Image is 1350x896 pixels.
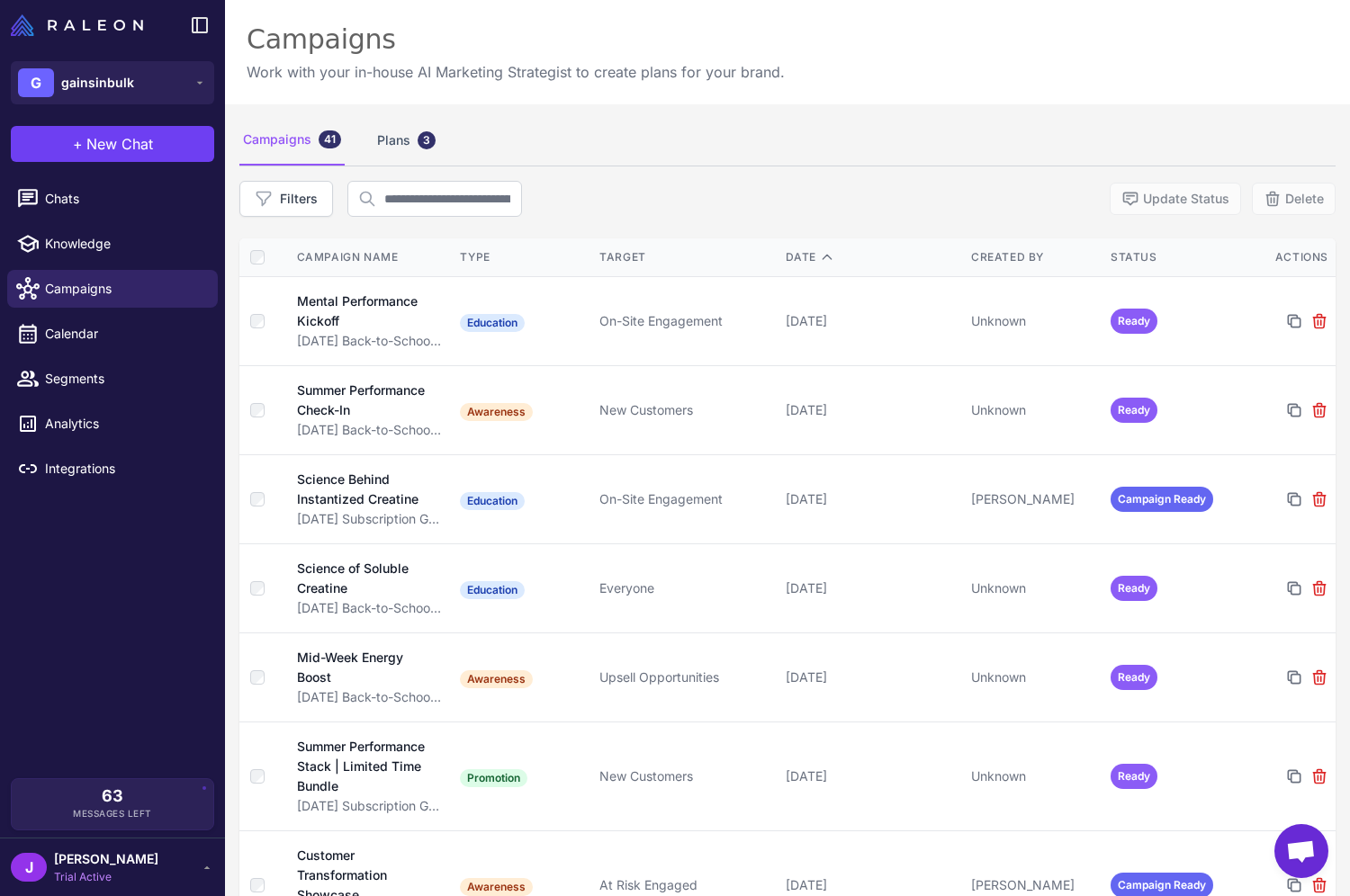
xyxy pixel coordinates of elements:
[86,133,153,155] span: New Chat
[971,875,1096,895] div: [PERSON_NAME]
[1110,183,1241,215] button: Update Status
[599,766,770,786] div: New Customers
[971,766,1096,786] div: Unknown
[971,489,1096,509] div: [PERSON_NAME]
[45,189,203,209] span: Chats
[61,73,134,93] span: gainsinbulk
[102,788,123,804] span: 63
[1111,309,1157,334] span: Ready
[54,849,158,869] span: [PERSON_NAME]
[786,249,957,265] div: Date
[786,766,957,786] div: [DATE]
[1243,238,1336,277] th: Actions
[1111,665,1157,690] span: Ready
[247,61,785,83] p: Work with your in-house AI Marketing Strategist to create plans for your brand.
[297,470,430,509] div: Science Behind Instantized Creatine
[18,68,54,97] div: G
[786,668,957,687] div: [DATE]
[786,875,957,895] div: [DATE]
[7,180,218,218] a: Chats
[971,578,1096,598] div: Unknown
[297,331,443,351] div: [DATE] Back-to-School Performance Plan
[786,311,957,331] div: [DATE]
[786,489,957,509] div: [DATE]
[599,311,770,331] div: On-Site Engagement
[45,324,203,344] span: Calendar
[7,450,218,488] a: Integrations
[73,807,152,820] span: Messages Left
[1111,764,1157,789] span: Ready
[599,249,770,265] div: Target
[460,492,525,510] span: Education
[297,291,427,331] div: Mental Performance Kickoff
[297,509,443,529] div: [DATE] Subscription Growth Campaign
[297,559,427,598] div: Science of Soluble Creatine
[418,131,436,149] div: 3
[297,737,433,796] div: Summer Performance Stack | Limited Time Bundle
[7,360,218,398] a: Segments
[239,115,345,166] div: Campaigns
[460,670,533,688] span: Awareness
[73,133,83,155] span: +
[460,769,527,787] span: Promotion
[1111,398,1157,423] span: Ready
[599,668,770,687] div: Upsell Opportunities
[11,61,214,104] button: Ggainsinbulk
[1111,576,1157,601] span: Ready
[460,403,533,421] span: Awareness
[297,598,443,618] div: [DATE] Back-to-School Performance Plan
[460,878,533,896] span: Awareness
[45,234,203,254] span: Knowledge
[297,249,443,265] div: Campaign Name
[971,400,1096,420] div: Unknown
[599,489,770,509] div: On-Site Engagement
[239,181,333,217] button: Filters
[971,311,1096,331] div: Unknown
[11,853,47,882] div: J
[45,369,203,389] span: Segments
[460,249,585,265] div: Type
[599,578,770,598] div: Everyone
[297,648,426,687] div: Mid-Week Energy Boost
[1111,487,1213,512] span: Campaign Ready
[11,14,143,36] img: Raleon Logo
[599,400,770,420] div: New Customers
[7,225,218,263] a: Knowledge
[297,796,443,816] div: [DATE] Subscription Growth Campaign
[460,314,525,332] span: Education
[1274,824,1328,878] a: Open chat
[54,869,158,885] span: Trial Active
[297,381,428,420] div: Summer Performance Check-In
[45,414,203,434] span: Analytics
[1252,183,1336,215] button: Delete
[1111,249,1236,265] div: Status
[7,315,218,353] a: Calendar
[319,130,341,148] div: 41
[11,126,214,162] button: +New Chat
[599,875,770,895] div: At Risk Engaged
[247,22,785,58] div: Campaigns
[373,115,439,166] div: Plans
[297,687,443,707] div: [DATE] Back-to-School Performance Plan
[786,578,957,598] div: [DATE]
[971,668,1096,687] div: Unknown
[7,270,218,308] a: Campaigns
[460,581,525,599] span: Education
[45,459,203,479] span: Integrations
[297,420,443,440] div: [DATE] Back-to-School Performance Plan
[7,405,218,443] a: Analytics
[971,249,1096,265] div: Created By
[786,400,957,420] div: [DATE]
[45,279,203,299] span: Campaigns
